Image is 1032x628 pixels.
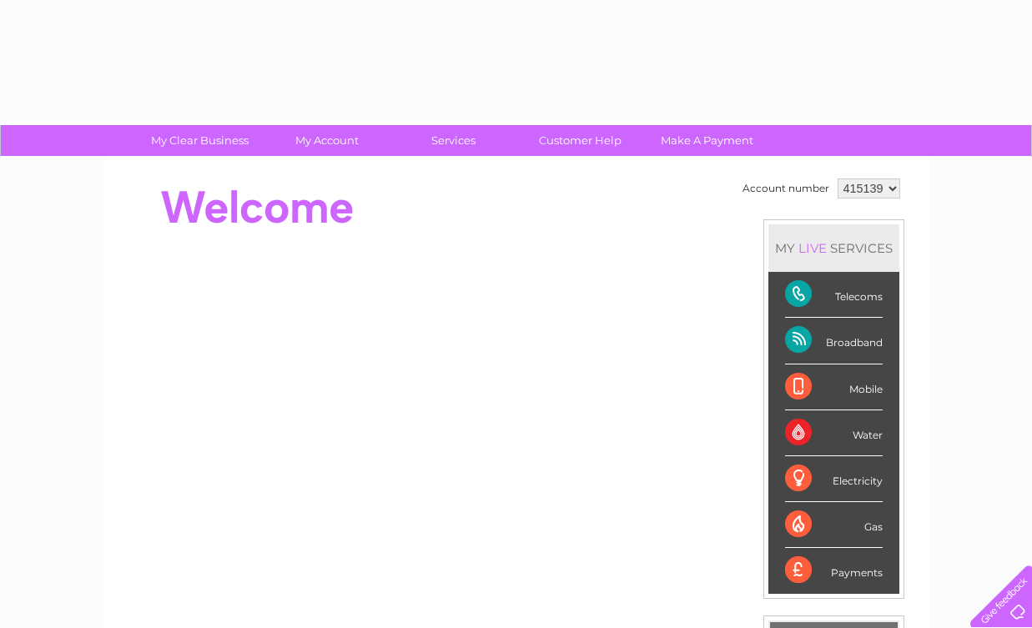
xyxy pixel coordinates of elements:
[131,125,269,156] a: My Clear Business
[785,548,883,593] div: Payments
[258,125,395,156] a: My Account
[785,410,883,456] div: Water
[511,125,649,156] a: Customer Help
[738,174,833,203] td: Account number
[785,364,883,410] div: Mobile
[795,240,830,256] div: LIVE
[768,224,899,272] div: MY SERVICES
[785,272,883,318] div: Telecoms
[785,502,883,548] div: Gas
[385,125,522,156] a: Services
[785,318,883,364] div: Broadband
[638,125,776,156] a: Make A Payment
[785,456,883,502] div: Electricity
